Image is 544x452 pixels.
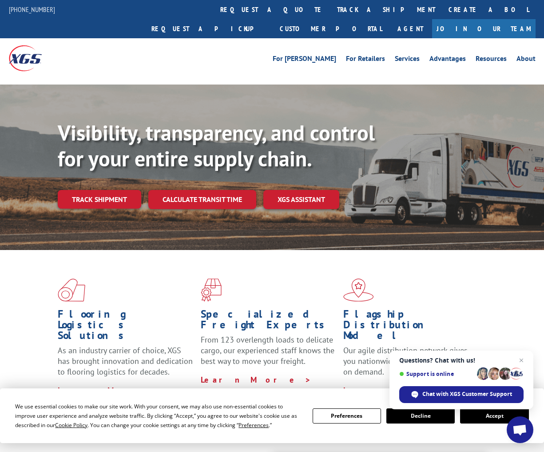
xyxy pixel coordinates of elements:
span: Questions? Chat with us! [399,357,524,364]
button: Preferences [313,408,381,424]
a: Open chat [507,416,533,443]
a: XGS ASSISTANT [263,190,339,209]
a: Services [395,55,420,65]
span: As an industry carrier of choice, XGS has brought innovation and dedication to flooring logistics... [58,345,193,377]
a: For Retailers [346,55,385,65]
b: Visibility, transparency, and control for your entire supply chain. [58,119,375,172]
a: Resources [476,55,507,65]
span: Our agile distribution network gives you nationwide inventory management on demand. [343,345,478,377]
a: Join Our Team [432,19,536,38]
a: Customer Portal [273,19,389,38]
a: For [PERSON_NAME] [273,55,336,65]
span: Cookie Policy [55,421,87,429]
button: Accept [460,408,528,424]
img: xgs-icon-focused-on-flooring-red [201,278,222,302]
a: Calculate transit time [148,190,256,209]
a: Agent [389,19,432,38]
a: About [516,55,536,65]
h1: Flagship Distribution Model [343,309,480,345]
a: Request a pickup [145,19,273,38]
h1: Flooring Logistics Solutions [58,309,194,345]
a: [PHONE_NUMBER] [9,5,55,14]
span: Chat with XGS Customer Support [422,390,512,398]
h1: Specialized Freight Experts [201,309,337,335]
img: xgs-icon-flagship-distribution-model-red [343,278,374,302]
a: Advantages [429,55,466,65]
p: From 123 overlength loads to delicate cargo, our experienced staff knows the best way to move you... [201,335,337,374]
span: Support is online [399,371,474,377]
a: Track shipment [58,190,141,209]
a: Learn More > [201,375,311,385]
img: xgs-icon-total-supply-chain-intelligence-red [58,278,85,302]
a: Learn More > [343,385,454,395]
span: Preferences [238,421,269,429]
a: Learn More > [58,385,168,395]
span: Chat with XGS Customer Support [399,386,524,403]
div: We use essential cookies to make our site work. With your consent, we may also use non-essential ... [15,402,302,430]
button: Decline [386,408,455,424]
